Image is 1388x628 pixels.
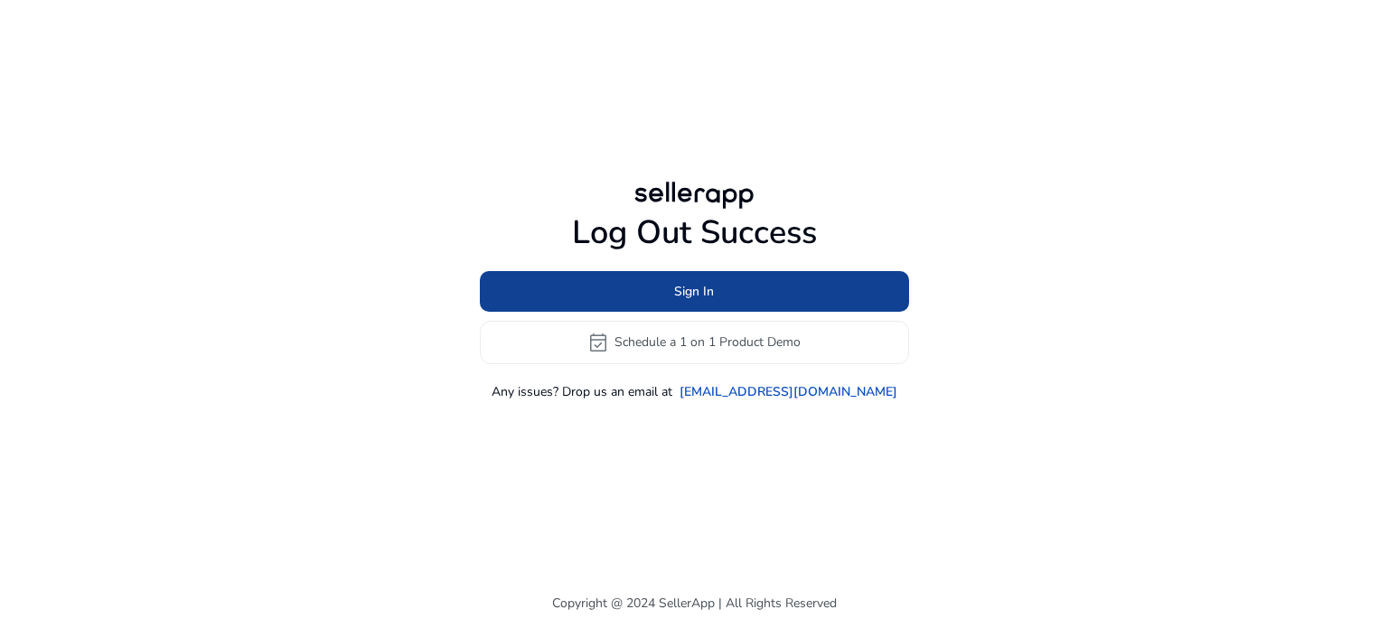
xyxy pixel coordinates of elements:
button: Sign In [480,271,909,312]
a: [EMAIL_ADDRESS][DOMAIN_NAME] [680,382,897,401]
p: Any issues? Drop us an email at [492,382,672,401]
span: Sign In [674,282,714,301]
h1: Log Out Success [480,213,909,252]
span: event_available [587,332,609,353]
button: event_availableSchedule a 1 on 1 Product Demo [480,321,909,364]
